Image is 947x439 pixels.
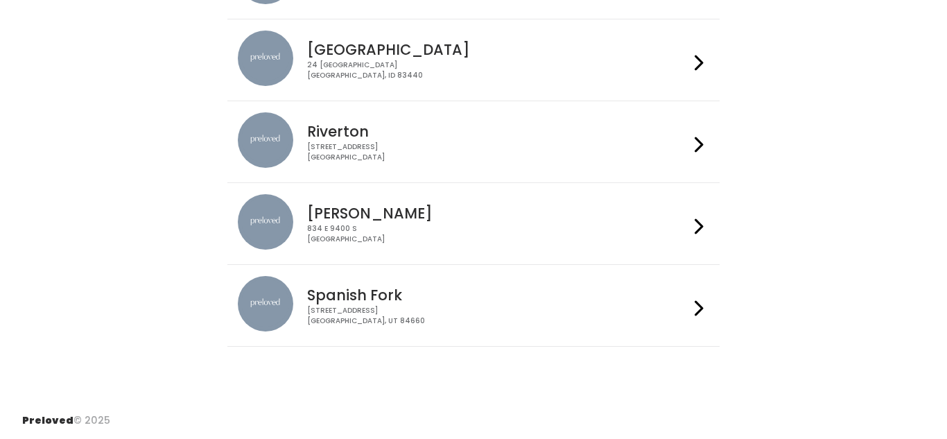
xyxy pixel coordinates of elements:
a: preloved location [GEOGRAPHIC_DATA] 24 [GEOGRAPHIC_DATA][GEOGRAPHIC_DATA], ID 83440 [238,31,709,89]
a: preloved location Spanish Fork [STREET_ADDRESS][GEOGRAPHIC_DATA], UT 84660 [238,276,709,335]
img: preloved location [238,194,293,250]
img: preloved location [238,112,293,168]
div: © 2025 [22,402,110,428]
span: Preloved [22,413,73,427]
div: 834 E 9400 S [GEOGRAPHIC_DATA] [307,224,688,244]
h4: Riverton [307,123,688,139]
img: preloved location [238,276,293,332]
h4: [GEOGRAPHIC_DATA] [307,42,688,58]
h4: [PERSON_NAME] [307,205,688,221]
div: [STREET_ADDRESS] [GEOGRAPHIC_DATA] [307,142,688,162]
div: 24 [GEOGRAPHIC_DATA] [GEOGRAPHIC_DATA], ID 83440 [307,60,688,80]
a: preloved location Riverton [STREET_ADDRESS][GEOGRAPHIC_DATA] [238,112,709,171]
img: preloved location [238,31,293,86]
a: preloved location [PERSON_NAME] 834 E 9400 S[GEOGRAPHIC_DATA] [238,194,709,253]
h4: Spanish Fork [307,287,688,303]
div: [STREET_ADDRESS] [GEOGRAPHIC_DATA], UT 84660 [307,306,688,326]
